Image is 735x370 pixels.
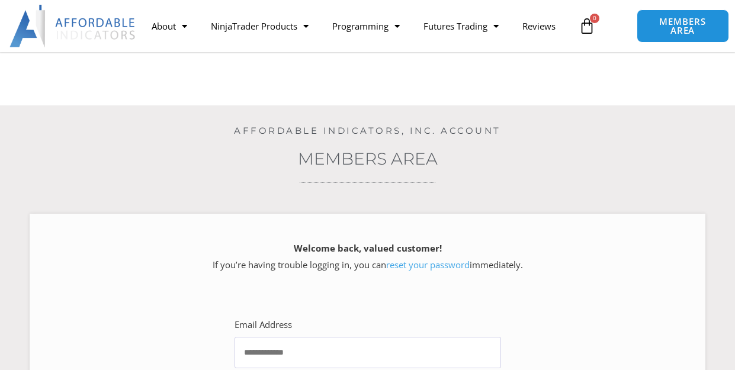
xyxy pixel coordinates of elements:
strong: Welcome back, valued customer! [294,242,442,254]
p: If you’re having trouble logging in, you can immediately. [50,240,685,274]
a: reset your password [386,259,470,271]
a: 0 [561,9,613,43]
a: NinjaTrader Products [199,12,320,40]
a: MEMBERS AREA [637,9,729,43]
span: 0 [590,14,599,23]
nav: Menu [140,12,573,40]
a: Futures Trading [412,12,511,40]
img: LogoAI | Affordable Indicators – NinjaTrader [9,5,137,47]
a: About [140,12,199,40]
a: Reviews [511,12,567,40]
a: Members Area [298,149,438,169]
a: Programming [320,12,412,40]
a: Affordable Indicators, Inc. Account [234,125,501,136]
span: MEMBERS AREA [649,17,717,35]
label: Email Address [235,317,292,333]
